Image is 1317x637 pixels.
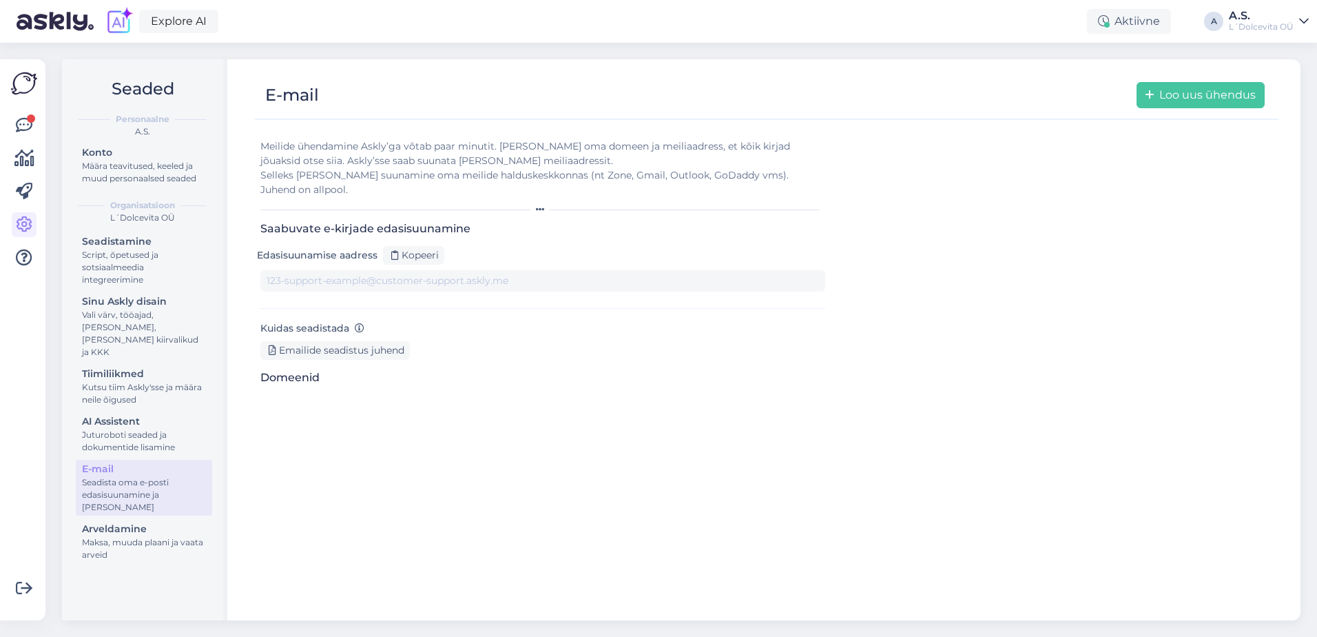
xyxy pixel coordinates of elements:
[76,232,212,288] a: SeadistamineScript, õpetused ja sotsiaalmeedia integreerimine
[82,294,206,309] div: Sinu Askly disain
[76,365,212,408] a: TiimiliikmedKutsu tiim Askly'sse ja määra neile õigused
[82,522,206,536] div: Arveldamine
[73,212,212,224] div: L´Dolcevita OÜ
[82,429,206,454] div: Juturoboti seaded ja dokumentide lisamine
[76,460,212,516] a: E-mailSeadista oma e-posti edasisuunamine ja [PERSON_NAME]
[139,10,218,33] a: Explore AI
[1137,82,1265,108] button: Loo uus ühendus
[76,292,212,361] a: Sinu Askly disainVali värv, tööajad, [PERSON_NAME], [PERSON_NAME] kiirvalikud ja KKK
[1229,10,1309,32] a: A.S.L´Dolcevita OÜ
[76,143,212,187] a: KontoMäära teavitused, keeled ja muud personaalsed seaded
[265,82,319,108] div: E-mail
[257,248,377,263] label: Edasisuunamise aadress
[76,412,212,456] a: AI AssistentJuturoboti seaded ja dokumentide lisamine
[110,199,175,212] b: Organisatsioon
[82,309,206,358] div: Vali värv, tööajad, [PERSON_NAME], [PERSON_NAME] kiirvalikud ja KKK
[82,160,206,185] div: Määra teavitused, keeled ja muud personaalsed seaded
[1229,10,1294,21] div: A.S.
[82,462,206,476] div: E-mail
[82,381,206,406] div: Kutsu tiim Askly'sse ja määra neile õigused
[82,476,206,514] div: Seadista oma e-posti edasisuunamine ja [PERSON_NAME]
[82,145,206,160] div: Konto
[1229,21,1294,32] div: L´Dolcevita OÜ
[82,367,206,381] div: Tiimiliikmed
[260,341,410,360] div: Emailide seadistus juhend
[11,70,37,97] img: Askly Logo
[82,234,206,249] div: Seadistamine
[260,222,825,235] h3: Saabuvate e-kirjade edasisuunamine
[116,113,169,125] b: Personaalne
[1204,12,1223,31] div: A
[76,520,212,563] a: ArveldamineMaksa, muuda plaani ja vaata arveid
[82,414,206,429] div: AI Assistent
[260,139,825,197] div: Meilide ühendamine Askly’ga võtab paar minutit. [PERSON_NAME] oma domeen ja meiliaadress, et kõik...
[82,536,206,561] div: Maksa, muuda plaani ja vaata arveid
[105,7,134,36] img: explore-ai
[73,76,212,102] h2: Seaded
[260,270,825,292] input: 123-support-example@customer-support.askly.me
[82,249,206,286] div: Script, õpetused ja sotsiaalmeedia integreerimine
[1087,9,1171,34] div: Aktiivne
[260,321,364,336] label: Kuidas seadistada
[260,371,825,384] h3: Domeenid
[73,125,212,138] div: A.S.
[383,246,444,265] div: Kopeeri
